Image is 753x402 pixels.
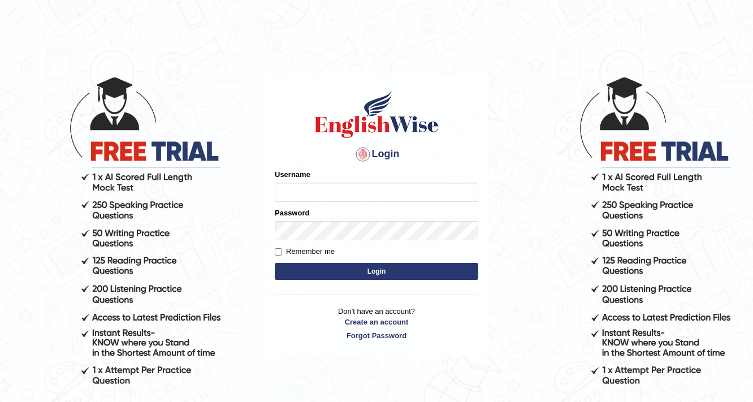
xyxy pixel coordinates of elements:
label: Password [275,208,309,218]
input: Remember me [275,248,282,256]
label: Remember me [275,246,335,257]
h4: Login [275,145,478,163]
button: Login [275,263,478,280]
img: Logo of English Wise sign in for intelligent practice with AI [312,89,441,140]
p: Don't have an account? [275,306,478,341]
a: Create an account [275,317,478,327]
label: Username [275,169,310,180]
a: Forgot Password [275,330,478,341]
